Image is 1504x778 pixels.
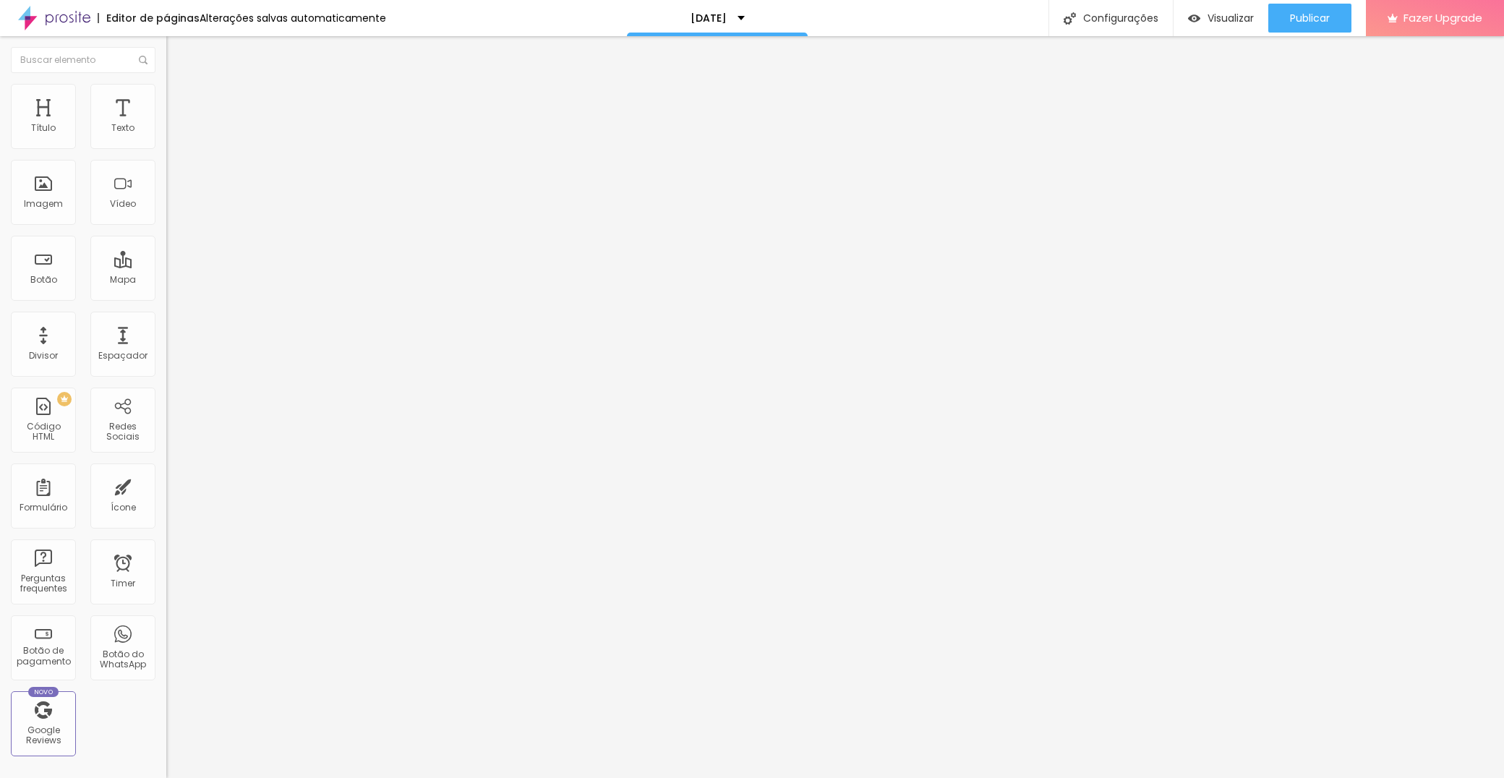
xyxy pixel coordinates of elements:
[691,13,727,23] p: [DATE]
[110,199,136,209] div: Vídeo
[98,13,200,23] div: Editor de páginas
[1064,12,1076,25] img: Icone
[98,351,148,361] div: Espaçador
[14,646,72,667] div: Botão de pagamento
[200,13,386,23] div: Alterações salvas automaticamente
[20,503,67,513] div: Formulário
[29,351,58,361] div: Divisor
[28,687,59,697] div: Novo
[110,275,136,285] div: Mapa
[166,36,1504,778] iframe: Editor
[30,275,57,285] div: Botão
[94,649,151,670] div: Botão do WhatsApp
[1268,4,1351,33] button: Publicar
[24,199,63,209] div: Imagem
[11,47,155,73] input: Buscar elemento
[1174,4,1268,33] button: Visualizar
[1208,12,1254,24] span: Visualizar
[94,422,151,443] div: Redes Sociais
[1403,12,1482,24] span: Fazer Upgrade
[111,503,136,513] div: Ícone
[1188,12,1200,25] img: view-1.svg
[14,422,72,443] div: Código HTML
[14,725,72,746] div: Google Reviews
[1290,12,1330,24] span: Publicar
[111,578,135,589] div: Timer
[111,123,134,133] div: Texto
[14,573,72,594] div: Perguntas frequentes
[139,56,148,64] img: Icone
[31,123,56,133] div: Título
